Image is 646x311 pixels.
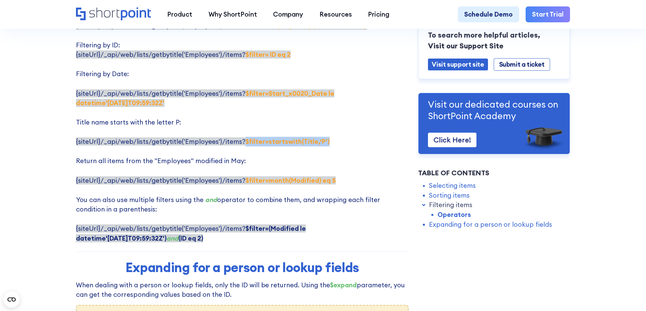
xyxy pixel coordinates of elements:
strong: $expand [330,281,357,289]
a: Submit a ticket [494,58,550,70]
a: Pricing [360,6,398,23]
a: Selecting items [429,181,476,191]
button: Open CMP widget [3,291,20,308]
a: Click Here! [428,132,476,147]
a: Product [159,6,200,23]
p: When dealing with a person or lookup fields, only the ID will be returned. Using the parameter, y... [76,280,409,299]
div: Product [167,9,192,19]
p: To search more helpful articles, Visit our Support Site [428,29,560,51]
a: Start Trial [526,6,570,23]
strong: $filter=startswith(Title,‘P’) [246,137,330,146]
strong: $filter= ID eq 2 [246,50,291,59]
a: Home [76,7,151,21]
strong: $filter=(Modified le datetime'[DATE]T09:59:32Z') [76,224,306,242]
iframe: Chat Widget [612,279,646,311]
a: Schedule Demo [458,6,519,23]
strong: $filter=month(Modified) eq 5 [246,176,336,184]
a: Why ShortPoint [200,6,265,23]
em: and [205,196,217,204]
span: {siteUrl}/_api/web/lists/getbytitle('Employees')/items? [76,50,291,59]
a: Operators [437,210,471,220]
strong: $filter= Employee eq ‘[PERSON_NAME]' [246,22,367,30]
h2: Expanding for a person or lookup fields [115,260,369,275]
a: Filtering items [429,200,472,210]
a: Company [265,6,311,23]
a: Visit support site [428,58,488,70]
em: and [167,234,178,242]
span: {siteUrl}/_api/web/lists/getbytitle('Employees')/items? [76,22,367,30]
strong: (ID eq 2) [167,234,203,242]
a: Sorting items [429,190,470,200]
div: Company [273,9,303,19]
p: Visit our dedicated courses on ShortPoint Academy [428,98,560,121]
span: {siteUrl}/_api/web/lists/getbytitle('Employees')/items? [76,89,334,107]
div: Table of Contents [418,168,570,178]
span: {siteUrl}/_api/web/lists/getbytitle('Employees')/items? [76,224,306,242]
span: {siteUrl}/_api/web/lists/getbytitle('Employees')/items? [76,137,330,146]
a: Resources [311,6,360,23]
span: {siteUrl}/_api/web/lists/getbytitle('Employees')/items? [76,176,336,184]
div: Resources [319,9,352,19]
div: Why ShortPoint [209,9,257,19]
a: Expanding for a person or lookup fields [429,219,552,229]
div: Pricing [368,9,389,19]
